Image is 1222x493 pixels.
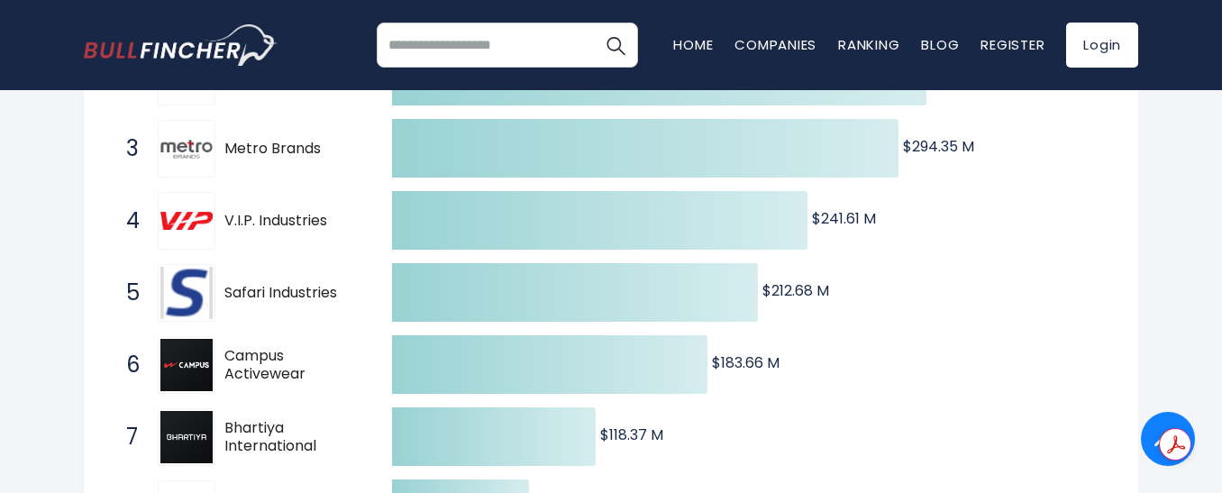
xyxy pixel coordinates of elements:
[117,133,135,164] span: 3
[734,35,816,54] a: Companies
[762,280,829,301] text: $212.68 M
[160,140,213,159] img: Metro Brands
[921,35,959,54] a: Blog
[224,347,360,385] span: Campus Activewear
[224,284,360,303] span: Safari Industries
[812,208,876,229] text: $241.61 M
[224,140,360,159] span: Metro Brands
[980,35,1044,54] a: Register
[160,339,213,391] img: Campus Activewear
[84,24,278,66] a: Go to homepage
[224,212,360,231] span: V.I.P. Industries
[117,205,135,236] span: 4
[117,350,135,380] span: 6
[160,212,213,230] img: V.I.P. Industries
[903,136,974,157] text: $294.35 M
[160,411,213,463] img: Bhartiya International
[838,35,899,54] a: Ranking
[673,35,713,54] a: Home
[1066,23,1138,68] a: Login
[712,352,780,373] text: $183.66 M
[600,425,663,445] text: $118.37 M
[117,278,135,308] span: 5
[224,419,360,457] span: Bhartiya International
[84,24,278,66] img: bullfincher logo
[117,422,135,452] span: 7
[593,23,638,68] button: Search
[160,267,213,319] img: Safari Industries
